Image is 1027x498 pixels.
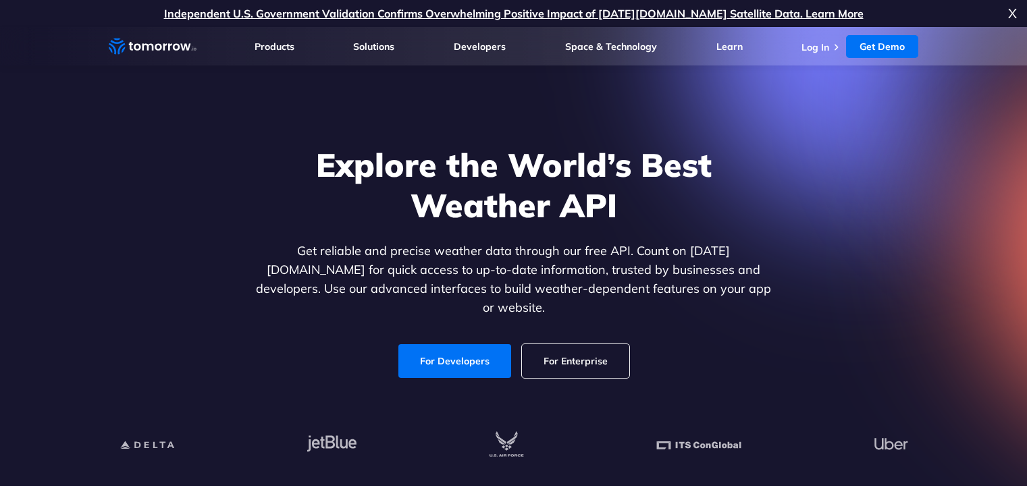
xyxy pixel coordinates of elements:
[565,40,657,53] a: Space & Technology
[398,344,511,378] a: For Developers
[801,41,829,53] a: Log In
[353,40,394,53] a: Solutions
[522,344,629,378] a: For Enterprise
[454,40,506,53] a: Developers
[109,36,196,57] a: Home link
[846,35,918,58] a: Get Demo
[255,40,294,53] a: Products
[253,242,774,317] p: Get reliable and precise weather data through our free API. Count on [DATE][DOMAIN_NAME] for quic...
[164,7,864,20] a: Independent U.S. Government Validation Confirms Overwhelming Positive Impact of [DATE][DOMAIN_NAM...
[716,40,743,53] a: Learn
[253,144,774,225] h1: Explore the World’s Best Weather API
